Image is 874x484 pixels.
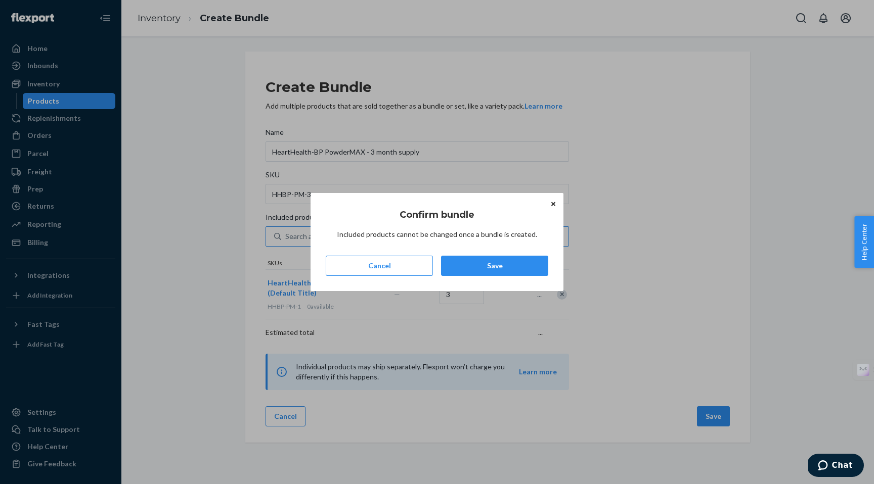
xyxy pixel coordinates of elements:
[441,256,548,276] button: Save
[548,198,558,209] button: Close
[24,7,45,16] span: Chat
[326,256,433,276] button: Cancel
[337,229,537,239] p: Included products cannot be changed once a bundle is created.
[400,208,474,221] h4: Confirm bundle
